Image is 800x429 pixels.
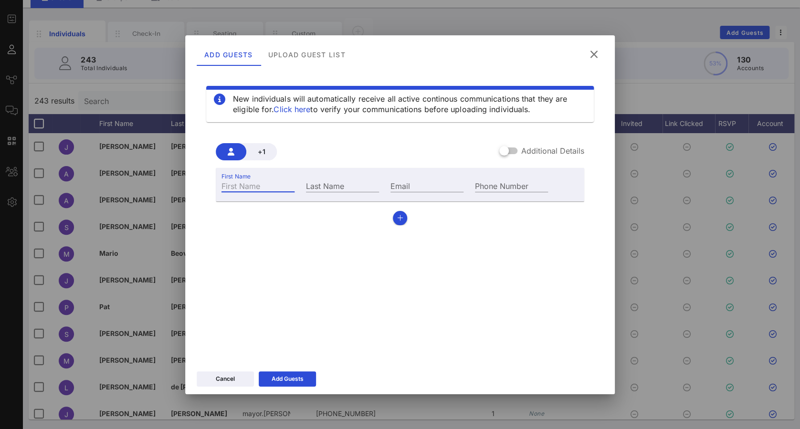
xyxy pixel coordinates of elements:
[259,371,316,387] button: Add Guests
[261,43,353,66] div: Upload Guest List
[254,147,269,156] span: +1
[216,374,235,384] div: Cancel
[197,371,254,387] button: Cancel
[233,94,586,115] div: New individuals will automatically receive all active continous communications that they are elig...
[274,105,310,114] a: Click here
[521,146,584,156] label: Additional Details
[197,43,261,66] div: Add Guests
[272,374,304,384] div: Add Guests
[246,143,277,160] button: +1
[221,173,251,180] label: First Name
[221,179,295,192] input: First Name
